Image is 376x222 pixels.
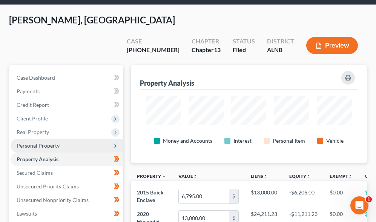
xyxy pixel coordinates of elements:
[11,98,123,112] a: Credit Report
[233,37,255,46] div: Status
[251,173,268,179] a: Liensunfold_more
[17,156,58,162] span: Property Analysis
[17,129,49,135] span: Real Property
[17,115,48,122] span: Client Profile
[17,142,60,149] span: Personal Property
[17,170,53,176] span: Secured Claims
[11,193,123,207] a: Unsecured Nonpriority Claims
[17,102,49,108] span: Credit Report
[233,46,255,54] div: Filed
[162,174,166,179] i: expand_less
[289,173,311,179] a: Equityunfold_more
[245,185,283,207] td: $13,000.00
[127,46,180,54] div: [PHONE_NUMBER]
[11,207,123,220] a: Lawsuits
[283,185,324,207] td: -$6,205.00
[11,153,123,166] a: Property Analysis
[11,180,123,193] a: Unsecured Priority Claims
[137,189,164,203] span: 2015 Buick Enclave
[273,137,305,145] div: Personal Item
[267,37,294,46] div: District
[179,189,229,203] input: 0.00
[140,79,194,88] div: Property Analysis
[306,37,358,54] button: Preview
[17,183,79,190] span: Unsecured Priority Claims
[11,85,123,98] a: Payments
[326,137,344,145] div: Vehicle
[214,46,221,53] span: 13
[348,174,353,179] i: unfold_more
[9,14,175,25] span: [PERSON_NAME], [GEOGRAPHIC_DATA]
[233,137,252,145] div: Interest
[11,71,123,85] a: Case Dashboard
[263,174,268,179] i: unfold_more
[192,37,221,46] div: Chapter
[17,74,55,81] span: Case Dashboard
[350,196,368,214] iframe: Intercom live chat
[267,46,294,54] div: ALNB
[229,189,238,203] div: $
[178,173,198,179] a: Valueunfold_more
[366,196,372,202] span: 1
[11,166,123,180] a: Secured Claims
[17,88,40,94] span: Payments
[192,46,221,54] div: Chapter
[324,185,359,207] td: $0.00
[17,210,37,217] span: Lawsuits
[330,173,353,179] a: Exemptunfold_more
[163,137,212,145] div: Money and Accounts
[127,37,180,46] div: Case
[193,174,198,179] i: unfold_more
[137,173,166,179] a: Property expand_less
[17,197,89,203] span: Unsecured Nonpriority Claims
[306,174,311,179] i: unfold_more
